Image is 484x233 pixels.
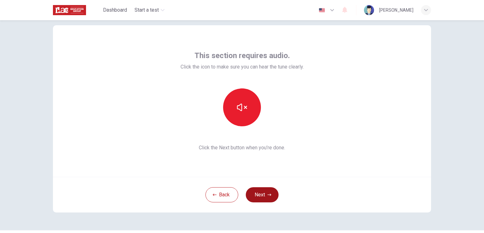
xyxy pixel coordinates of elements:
button: Dashboard [101,4,130,16]
span: Click the Next button when you’re done. [181,144,304,152]
button: Back [205,187,238,202]
img: en [318,8,326,13]
span: Start a test [135,6,159,14]
div: [PERSON_NAME] [379,6,413,14]
button: Next [246,187,279,202]
span: Click the icon to make sure you can hear the tune clearly. [181,63,304,71]
a: ILAC logo [53,4,101,16]
span: Dashboard [103,6,127,14]
img: Profile picture [364,5,374,15]
button: Start a test [132,4,167,16]
img: ILAC logo [53,4,86,16]
span: This section requires audio. [194,51,290,61]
